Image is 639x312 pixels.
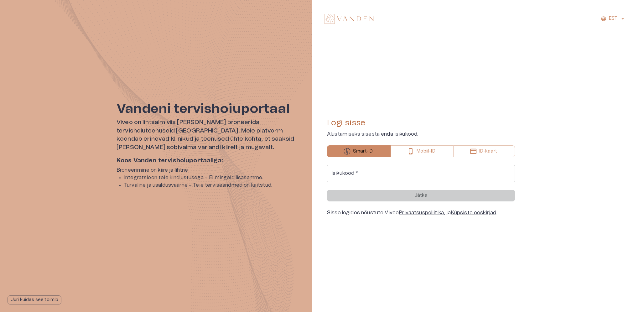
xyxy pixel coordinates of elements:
p: Alustamiseks sisesta enda isikukood. [327,130,515,138]
h4: Logi sisse [327,118,515,128]
p: EST [609,15,617,22]
p: Smart-ID [353,148,373,155]
div: Sisse logides nõustute Viveo , ja [327,209,515,216]
img: Vanden logo [325,14,374,24]
a: Privaatsuspoliitika [399,210,444,215]
button: ID-kaart [453,145,515,157]
p: ID-kaart [479,148,497,155]
button: Smart-ID [327,145,391,157]
button: EST [600,14,626,23]
p: Mobiil-ID [417,148,435,155]
button: Mobiil-ID [391,145,453,157]
iframe: Help widget launcher [590,283,639,301]
a: Küpsiste eeskirjad [451,210,496,215]
p: Uuri kuidas see toimib [11,297,58,303]
button: Uuri kuidas see toimib [8,295,61,304]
